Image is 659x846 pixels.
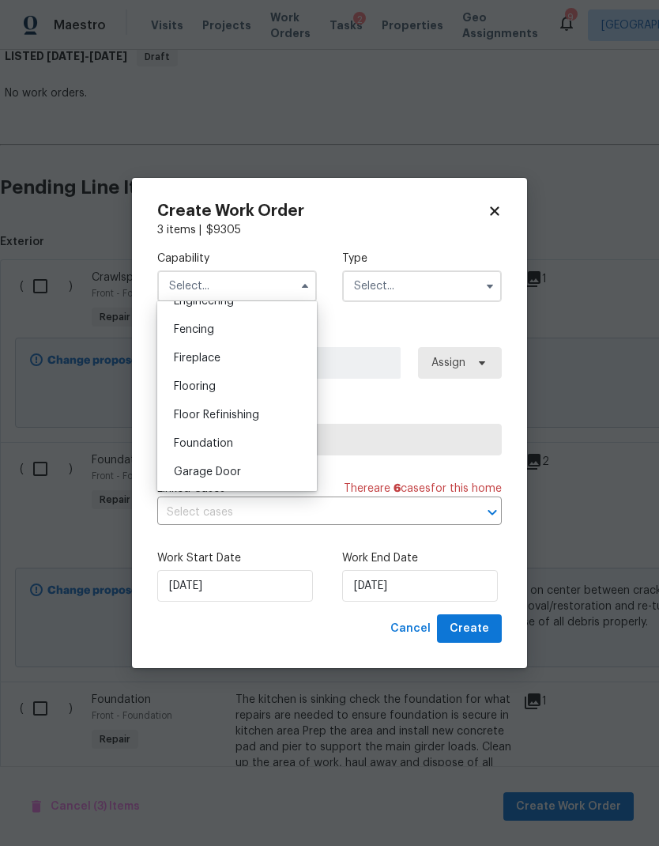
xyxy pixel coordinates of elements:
[174,438,233,449] span: Foundation
[174,466,241,478] span: Garage Door
[174,381,216,392] span: Flooring
[157,327,502,343] label: Work Order Manager
[384,614,437,644] button: Cancel
[394,483,401,494] span: 6
[480,277,499,296] button: Show options
[342,251,502,266] label: Type
[390,619,431,639] span: Cancel
[157,270,317,302] input: Select...
[157,222,502,238] div: 3 items |
[296,277,314,296] button: Hide options
[157,550,317,566] label: Work Start Date
[344,481,502,497] span: There are case s for this home
[342,270,502,302] input: Select...
[174,353,220,364] span: Fireplace
[206,225,241,236] span: $ 9305
[174,410,259,421] span: Floor Refinishing
[157,251,317,266] label: Capability
[481,501,503,523] button: Open
[437,614,502,644] button: Create
[342,570,498,602] input: M/D/YYYY
[157,404,502,420] label: Trade Partner
[157,500,458,525] input: Select cases
[171,432,488,448] span: Select trade partner
[450,619,489,639] span: Create
[342,550,502,566] label: Work End Date
[174,324,214,335] span: Fencing
[157,203,488,219] h2: Create Work Order
[431,355,465,371] span: Assign
[174,296,234,307] span: Engineering
[157,570,313,602] input: M/D/YYYY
